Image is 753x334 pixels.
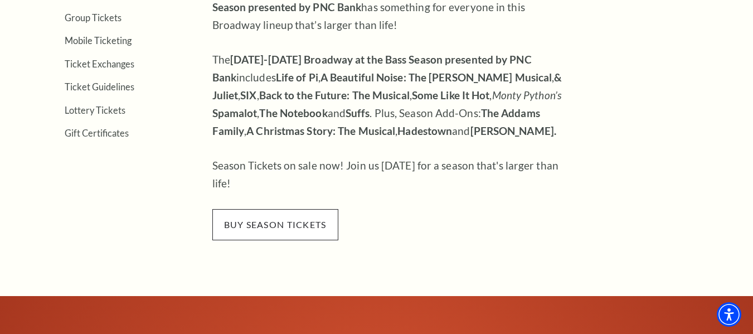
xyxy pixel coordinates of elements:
[65,35,132,46] a: Mobile Ticketing
[212,53,532,84] strong: [DATE]-[DATE] Broadway at the Bass Season presented by PNC Bank
[212,217,338,230] a: buy season tickets
[412,89,490,101] strong: Some Like It Hot
[240,89,256,101] strong: SIX
[276,71,318,84] strong: Life of Pi
[212,107,540,137] strong: The Addams Family
[65,128,129,138] a: Gift Certificates
[212,107,258,119] strong: Spamalot
[470,124,556,137] strong: [PERSON_NAME].
[212,209,338,240] span: buy season tickets
[65,81,134,92] a: Ticket Guidelines
[717,302,741,327] div: Accessibility Menu
[346,107,370,119] strong: Suffs
[397,124,452,137] strong: Hadestown
[212,71,562,101] strong: & Juliet
[65,12,122,23] a: Group Tickets
[246,124,395,137] strong: A Christmas Story: The Musical
[259,107,327,119] strong: The Notebook
[212,157,575,192] p: Season Tickets on sale now! Join us [DATE] for a season that's larger than life!
[65,105,125,115] a: Lottery Tickets
[492,89,561,101] em: Monty Python’s
[320,71,552,84] strong: A Beautiful Noise: The [PERSON_NAME] Musical
[212,51,575,140] p: The includes , , , , , , , and . Plus, Season Add-Ons: , , and
[65,59,134,69] a: Ticket Exchanges
[259,89,410,101] strong: Back to the Future: The Musical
